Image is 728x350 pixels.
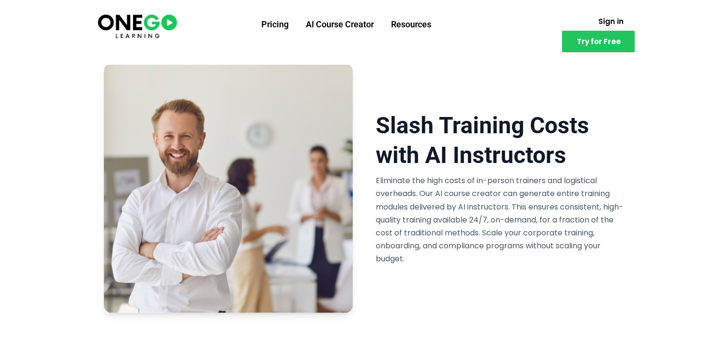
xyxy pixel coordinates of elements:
a: AI Course Creator [297,12,382,37]
a: Sign in [586,12,635,31]
a: Try for Free [562,31,635,52]
p: Eliminate the high costs of in-person trainers and logistical overheads. Our AI course creator ca... [376,174,625,265]
a: Pricing [253,12,297,37]
img: AI Instructors for Corporate Training [104,63,353,313]
span: Try for Free [576,38,620,45]
a: Resources [382,12,440,37]
h2: Slash Training Costs with AI Instructors [376,111,625,171]
span: Sign in [598,18,623,25]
